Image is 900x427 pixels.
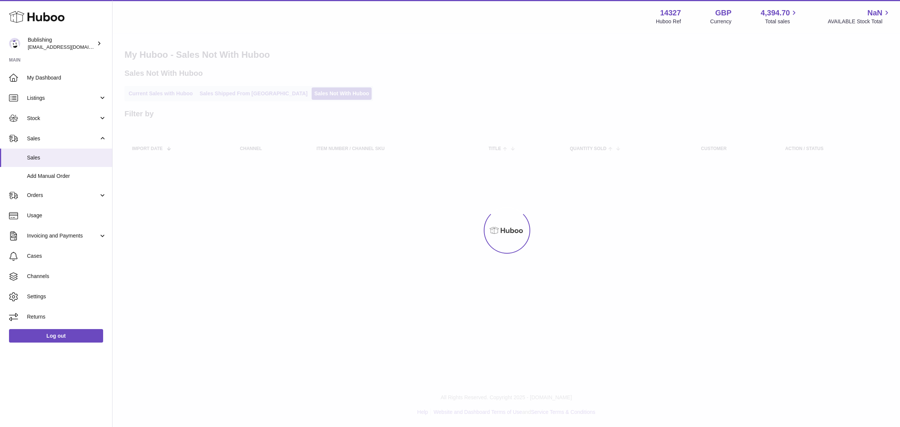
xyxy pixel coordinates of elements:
div: Bublishing [28,36,95,51]
a: NaN AVAILABLE Stock Total [828,8,891,25]
a: 4,394.70 Total sales [761,8,799,25]
span: Returns [27,313,106,320]
a: Log out [9,329,103,343]
span: Channels [27,273,106,280]
img: internalAdmin-14327@internal.huboo.com [9,38,20,49]
span: Sales [27,135,99,142]
div: Huboo Ref [656,18,681,25]
span: Orders [27,192,99,199]
span: NaN [867,8,882,18]
span: Total sales [765,18,798,25]
span: [EMAIL_ADDRESS][DOMAIN_NAME] [28,44,110,50]
span: My Dashboard [27,74,106,81]
span: Add Manual Order [27,173,106,180]
span: Settings [27,293,106,300]
div: Currency [710,18,732,25]
span: AVAILABLE Stock Total [828,18,891,25]
span: Invoicing and Payments [27,232,99,239]
span: 4,394.70 [761,8,790,18]
span: Stock [27,115,99,122]
strong: GBP [715,8,731,18]
span: Usage [27,212,106,219]
span: Cases [27,253,106,260]
span: Listings [27,95,99,102]
span: Sales [27,154,106,161]
strong: 14327 [660,8,681,18]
